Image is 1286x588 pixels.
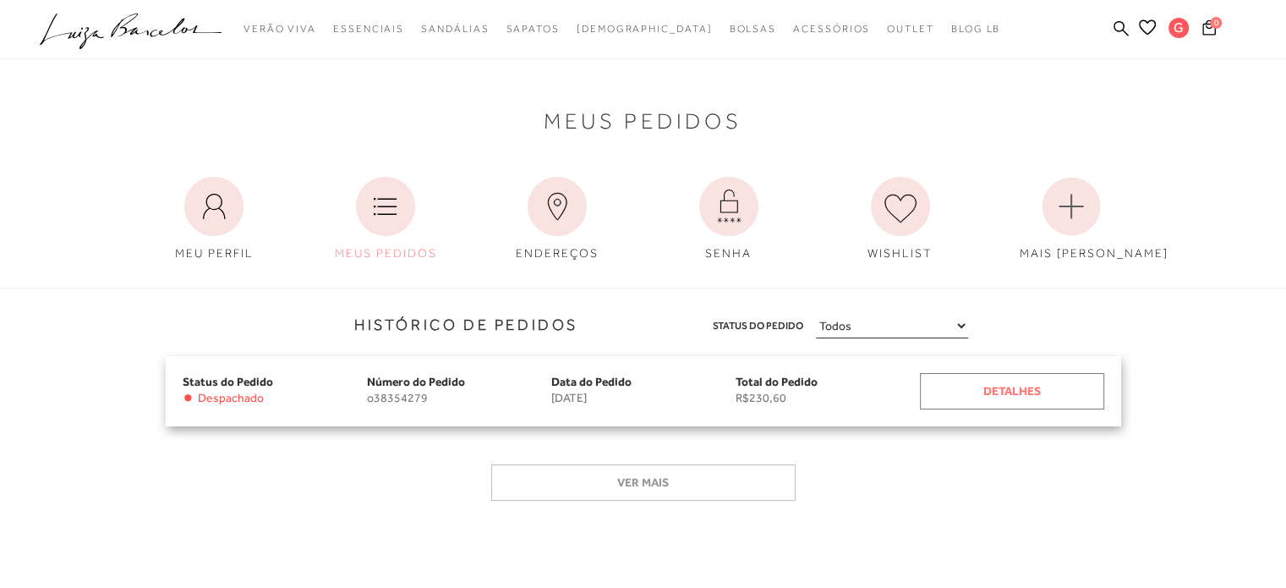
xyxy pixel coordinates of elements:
[492,168,622,271] a: ENDEREÇOS
[333,23,404,35] span: Essenciais
[887,23,934,35] span: Outlet
[867,246,933,260] span: WISHLIST
[183,391,194,405] span: •
[577,14,713,45] a: noSubCategoriesText
[577,23,713,35] span: [DEMOGRAPHIC_DATA]
[1006,168,1136,271] a: MAIS [PERSON_NAME]
[793,14,870,45] a: noSubCategoriesText
[421,23,489,35] span: Sandálias
[736,391,920,405] span: R$230,60
[506,23,559,35] span: Sapatos
[13,314,578,337] h3: Histórico de Pedidos
[183,375,273,388] span: Status do Pedido
[320,168,451,271] a: MEUS PEDIDOS
[491,464,796,501] button: Ver mais
[729,14,776,45] a: noSubCategoriesText
[367,391,551,405] span: o38354279
[887,14,934,45] a: noSubCategoriesText
[516,246,599,260] span: ENDEREÇOS
[1161,17,1197,43] button: G
[951,14,1000,45] a: BLOG LB
[551,391,736,405] span: [DATE]
[664,168,794,271] a: SENHA
[367,375,465,388] span: Número do Pedido
[198,391,264,405] span: Despachado
[713,317,803,335] span: Status do Pedido
[149,168,279,271] a: MEU PERFIL
[333,14,404,45] a: noSubCategoriesText
[736,375,818,388] span: Total do Pedido
[729,23,776,35] span: Bolsas
[1210,17,1222,29] span: 0
[544,113,742,130] span: Meus Pedidos
[705,246,752,260] span: SENHA
[1168,18,1189,38] span: G
[335,246,437,260] span: MEUS PEDIDOS
[244,23,316,35] span: Verão Viva
[1197,19,1221,41] button: 0
[175,246,254,260] span: MEU PERFIL
[1019,246,1168,260] span: MAIS [PERSON_NAME]
[551,375,632,388] span: Data do Pedido
[951,23,1000,35] span: BLOG LB
[920,373,1104,409] a: Detalhes
[793,23,870,35] span: Acessórios
[506,14,559,45] a: noSubCategoriesText
[421,14,489,45] a: noSubCategoriesText
[835,168,966,271] a: WISHLIST
[244,14,316,45] a: noSubCategoriesText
